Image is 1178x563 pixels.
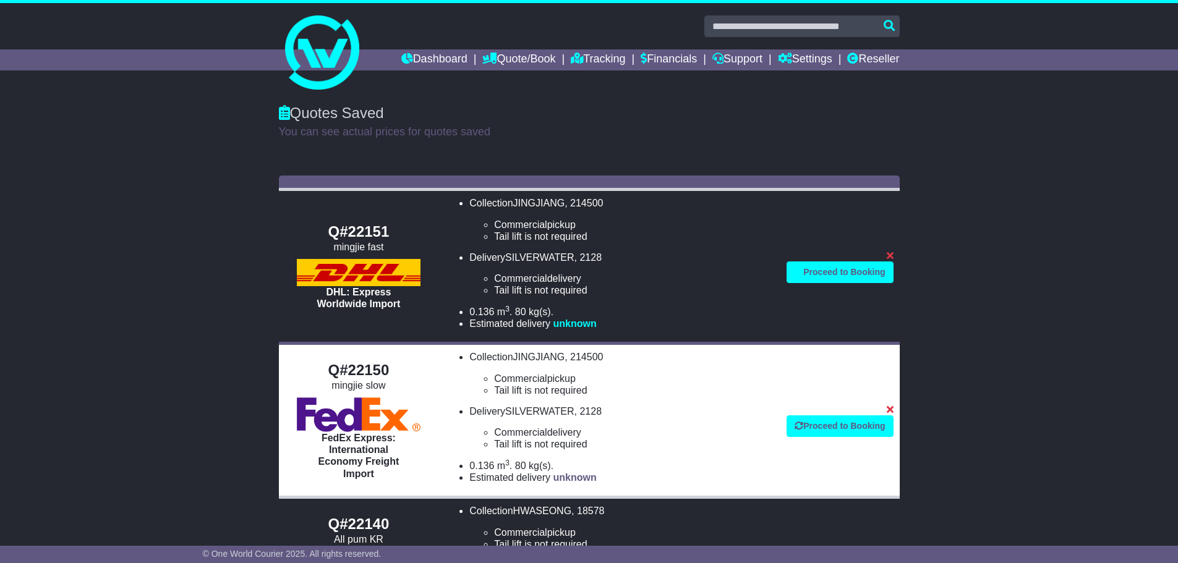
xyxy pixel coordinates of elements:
span: FedEx Express: International Economy Freight Import [318,433,399,479]
span: HWASEONG [513,506,572,516]
sup: 3 [505,305,510,313]
span: , 214500 [565,198,603,208]
li: Tail lift is not required [494,231,774,242]
li: Tail lift is not required [494,538,774,550]
li: Tail lift is not required [494,284,774,296]
li: Collection [469,351,774,396]
li: Delivery [469,252,774,297]
a: Tracking [571,49,625,70]
span: unknown [553,318,596,329]
span: kg(s). [529,307,553,317]
div: Q#22150 [285,362,433,379]
img: FedEx Express: International Economy Freight Import [297,397,420,432]
span: , 2128 [574,252,602,263]
span: kg(s). [529,460,553,471]
div: Q#22151 [285,223,433,241]
a: Dashboard [401,49,467,70]
span: , 2128 [574,406,602,417]
span: , 18578 [571,506,604,516]
span: unknown [553,472,596,483]
a: Financials [641,49,697,70]
span: 0.136 [469,460,494,471]
li: pickup [494,219,774,231]
li: Estimated delivery [469,472,774,483]
li: pickup [494,373,774,384]
span: Commercial [494,273,547,284]
span: JINGJIANG [513,198,565,208]
a: Support [712,49,762,70]
a: Quote/Book [482,49,555,70]
span: DHL: Express Worldwide Import [317,287,401,309]
span: Commercial [494,373,547,384]
div: All pum KR [285,533,433,545]
span: m . [497,460,512,471]
li: delivery [494,273,774,284]
span: SILVERWATER [505,406,574,417]
span: SILVERWATER [505,252,574,263]
li: Delivery [469,405,774,451]
span: © One World Courier 2025. All rights reserved. [203,549,382,559]
a: Proceed to Booking [787,415,893,437]
li: Collection [469,197,774,242]
li: Estimated delivery [469,318,774,329]
p: You can see actual prices for quotes saved [279,125,900,139]
span: m . [497,307,512,317]
span: JINGJIANG [513,352,565,362]
span: , 214500 [565,352,603,362]
span: 80 [515,460,526,471]
span: 0.136 [469,307,494,317]
div: Q#22140 [285,515,433,533]
span: 80 [515,307,526,317]
div: mingjie slow [285,379,433,391]
span: Commercial [494,427,547,438]
div: mingjie fast [285,241,433,253]
sup: 3 [505,459,510,467]
div: Quotes Saved [279,104,900,122]
a: Proceed to Booking [787,261,893,283]
img: DHL: Express Worldwide Import [297,259,420,286]
li: pickup [494,527,774,538]
span: Commercial [494,527,547,538]
li: delivery [494,426,774,438]
li: Collection [469,505,774,550]
a: Settings [778,49,832,70]
li: Tail lift is not required [494,384,774,396]
a: Reseller [847,49,899,70]
span: Commercial [494,219,547,230]
li: Tail lift is not required [494,438,774,450]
